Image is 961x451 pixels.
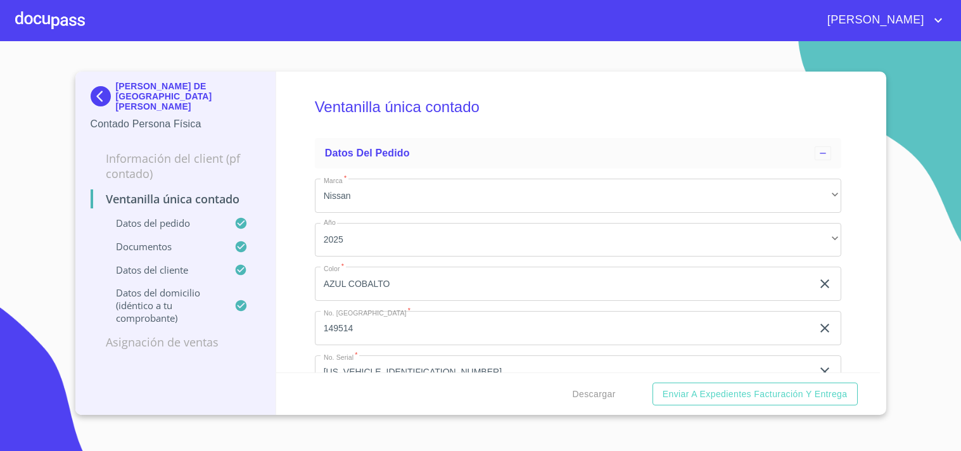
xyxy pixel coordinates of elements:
[818,10,931,30] span: [PERSON_NAME]
[91,240,235,253] p: Documentos
[91,217,235,229] p: Datos del pedido
[817,276,832,291] button: clear input
[91,81,261,117] div: [PERSON_NAME] DE [GEOGRAPHIC_DATA] [PERSON_NAME]
[568,383,621,406] button: Descargar
[573,386,616,402] span: Descargar
[325,148,410,158] span: Datos del pedido
[315,138,841,168] div: Datos del pedido
[91,117,261,132] p: Contado Persona Física
[315,179,841,213] div: Nissan
[91,151,261,181] p: Información del Client (PF contado)
[116,81,261,111] p: [PERSON_NAME] DE [GEOGRAPHIC_DATA] [PERSON_NAME]
[91,264,235,276] p: Datos del cliente
[91,286,235,324] p: Datos del domicilio (idéntico a tu comprobante)
[91,334,261,350] p: Asignación de Ventas
[818,10,946,30] button: account of current user
[315,81,841,133] h5: Ventanilla única contado
[817,321,832,336] button: clear input
[315,223,841,257] div: 2025
[652,383,858,406] button: Enviar a Expedientes Facturación y Entrega
[817,364,832,379] button: clear input
[663,386,848,402] span: Enviar a Expedientes Facturación y Entrega
[91,191,261,206] p: Ventanilla única contado
[91,86,116,106] img: Docupass spot blue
